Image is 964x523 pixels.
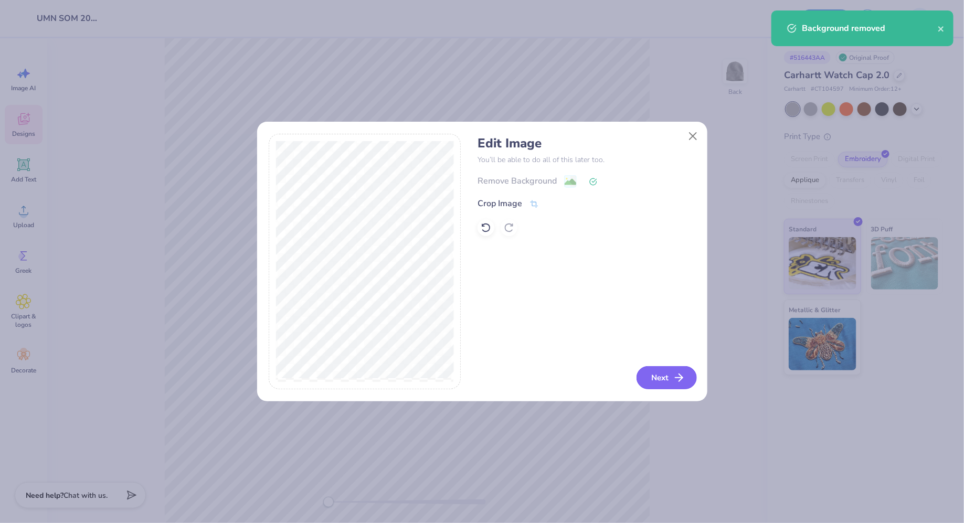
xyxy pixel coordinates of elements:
[683,126,703,146] button: Close
[478,136,695,151] h4: Edit Image
[802,22,938,35] div: Background removed
[637,366,697,389] button: Next
[478,154,695,165] p: You’ll be able to do all of this later too.
[938,22,945,35] button: close
[478,197,522,210] div: Crop Image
